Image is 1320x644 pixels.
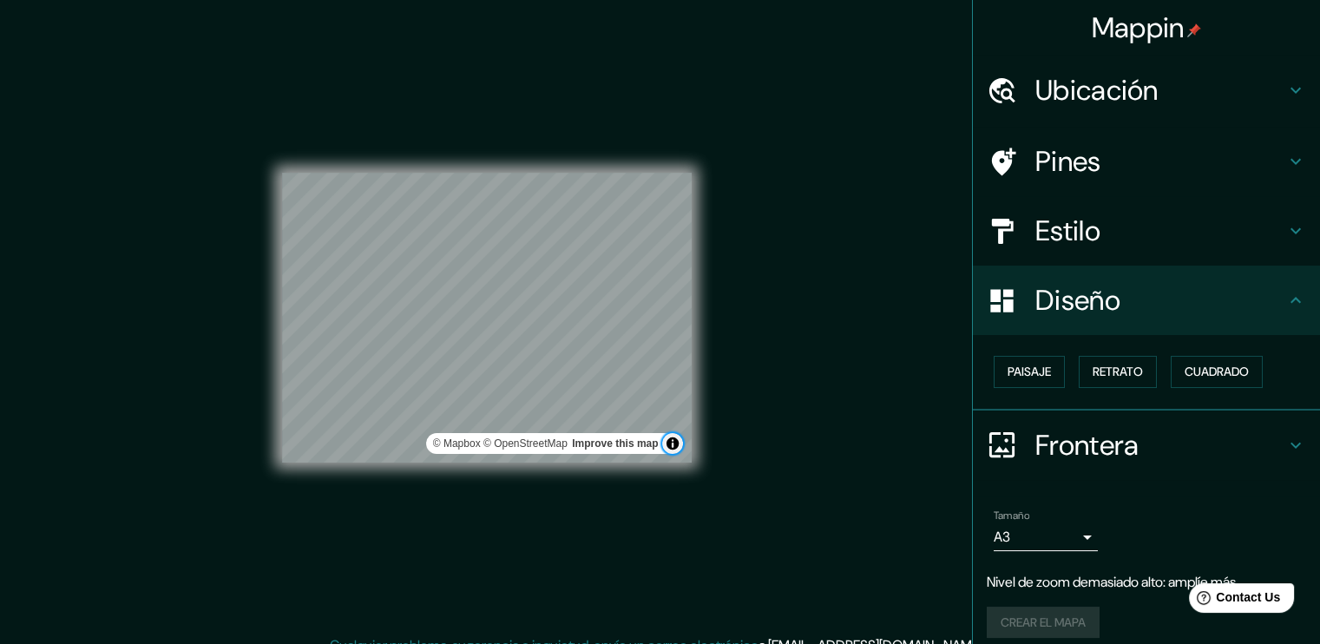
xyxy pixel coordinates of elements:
[1035,144,1285,179] h4: Pines
[973,411,1320,480] div: Frontera
[572,437,658,450] a: Map feedback
[973,56,1320,125] div: Ubicación
[994,508,1029,522] label: Tamaño
[973,196,1320,266] div: Estilo
[1035,73,1285,108] h4: Ubicación
[1187,23,1201,37] img: pin-icon.png
[483,437,568,450] a: OpenStreetMap
[994,356,1065,388] button: Paisaje
[282,173,692,463] canvas: Mapa
[973,127,1320,196] div: Pines
[1171,356,1263,388] button: Cuadrado
[1185,361,1249,383] font: Cuadrado
[1035,428,1285,463] h4: Frontera
[987,572,1306,593] p: Nivel de zoom demasiado alto: amplíe más
[1079,356,1157,388] button: Retrato
[662,433,683,454] button: Alternar atribución
[433,437,481,450] a: Mapbox
[994,523,1098,551] div: A3
[1008,361,1051,383] font: Paisaje
[1166,576,1301,625] iframe: Help widget launcher
[1092,10,1185,46] font: Mappin
[1035,214,1285,248] h4: Estilo
[973,266,1320,335] div: Diseño
[1093,361,1143,383] font: Retrato
[1035,283,1285,318] h4: Diseño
